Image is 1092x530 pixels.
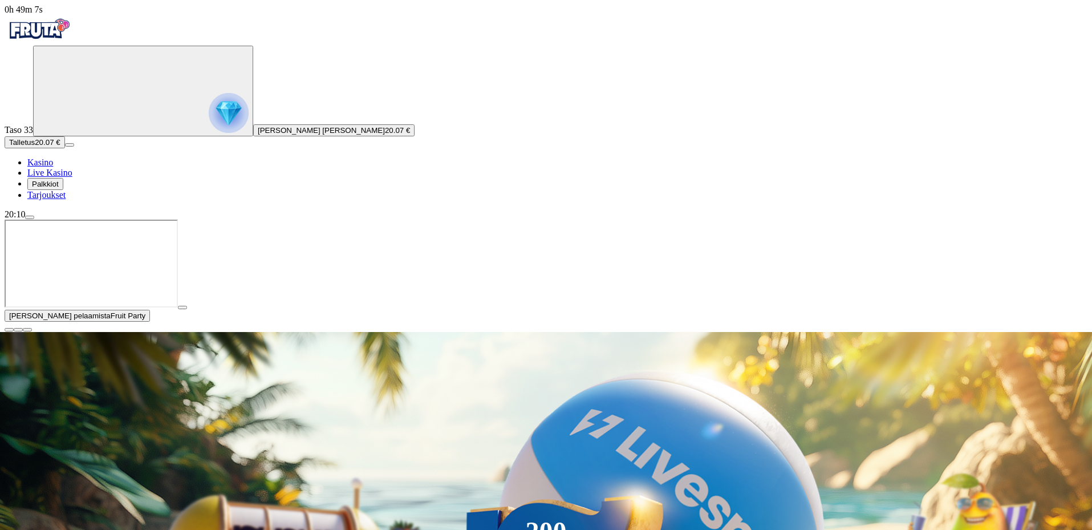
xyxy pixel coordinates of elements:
[5,15,73,43] img: Fruta
[178,306,187,309] button: play icon
[27,157,53,167] span: Kasino
[27,178,63,190] button: reward iconPalkkiot
[5,5,43,14] span: user session time
[111,311,145,320] span: Fruit Party
[9,311,111,320] span: [PERSON_NAME] pelaamista
[5,35,73,45] a: Fruta
[27,190,66,200] a: gift-inverted iconTarjoukset
[27,168,72,177] a: poker-chip iconLive Kasino
[27,190,66,200] span: Tarjoukset
[5,209,25,219] span: 20:10
[5,220,178,308] iframe: Fruit Party
[385,126,410,135] span: 20.07 €
[5,125,33,135] span: Taso 33
[33,46,253,136] button: reward progress
[9,138,35,147] span: Talletus
[5,136,65,148] button: Talletusplus icon20.07 €
[27,157,53,167] a: diamond iconKasino
[32,180,59,188] span: Palkkiot
[258,126,385,135] span: [PERSON_NAME] [PERSON_NAME]
[209,93,249,133] img: reward progress
[253,124,415,136] button: [PERSON_NAME] [PERSON_NAME]20.07 €
[65,143,74,147] button: menu
[14,328,23,331] button: chevron-down icon
[27,168,72,177] span: Live Kasino
[5,310,150,322] button: [PERSON_NAME] pelaamistaFruit Party
[25,216,34,219] button: menu
[5,15,1087,200] nav: Primary
[5,328,14,331] button: close icon
[35,138,60,147] span: 20.07 €
[23,328,32,331] button: fullscreen icon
